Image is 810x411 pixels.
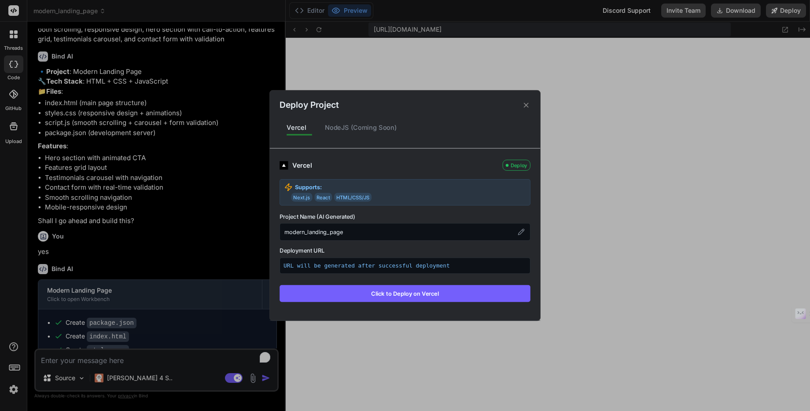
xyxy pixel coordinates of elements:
[292,161,498,170] div: Vercel
[280,223,530,241] div: modern_landing_page
[24,51,31,58] img: tab_domain_overview_orange.svg
[516,227,526,237] button: Edit project name
[283,261,526,270] p: URL will be generated after successful deployment
[318,118,404,137] div: NodeJS (Coming Soon)
[295,183,322,191] strong: Supports:
[334,193,372,202] span: HTML/CSS/JS
[14,14,21,21] img: logo_orange.svg
[280,246,530,255] label: Deployment URL
[503,160,530,171] div: Deploy
[33,52,79,58] div: Domain Overview
[88,51,95,58] img: tab_keywords_by_traffic_grey.svg
[280,118,313,137] div: Vercel
[23,23,97,30] div: Domain: [DOMAIN_NAME]
[280,213,530,221] label: Project Name (AI Generated)
[280,99,339,112] h2: Deploy Project
[97,52,148,58] div: Keywords by Traffic
[280,161,288,169] img: logo
[291,193,313,202] span: Next.js
[314,193,332,202] span: React
[280,285,530,302] button: Click to Deploy on Vercel
[14,23,21,30] img: website_grey.svg
[25,14,43,21] div: v 4.0.25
